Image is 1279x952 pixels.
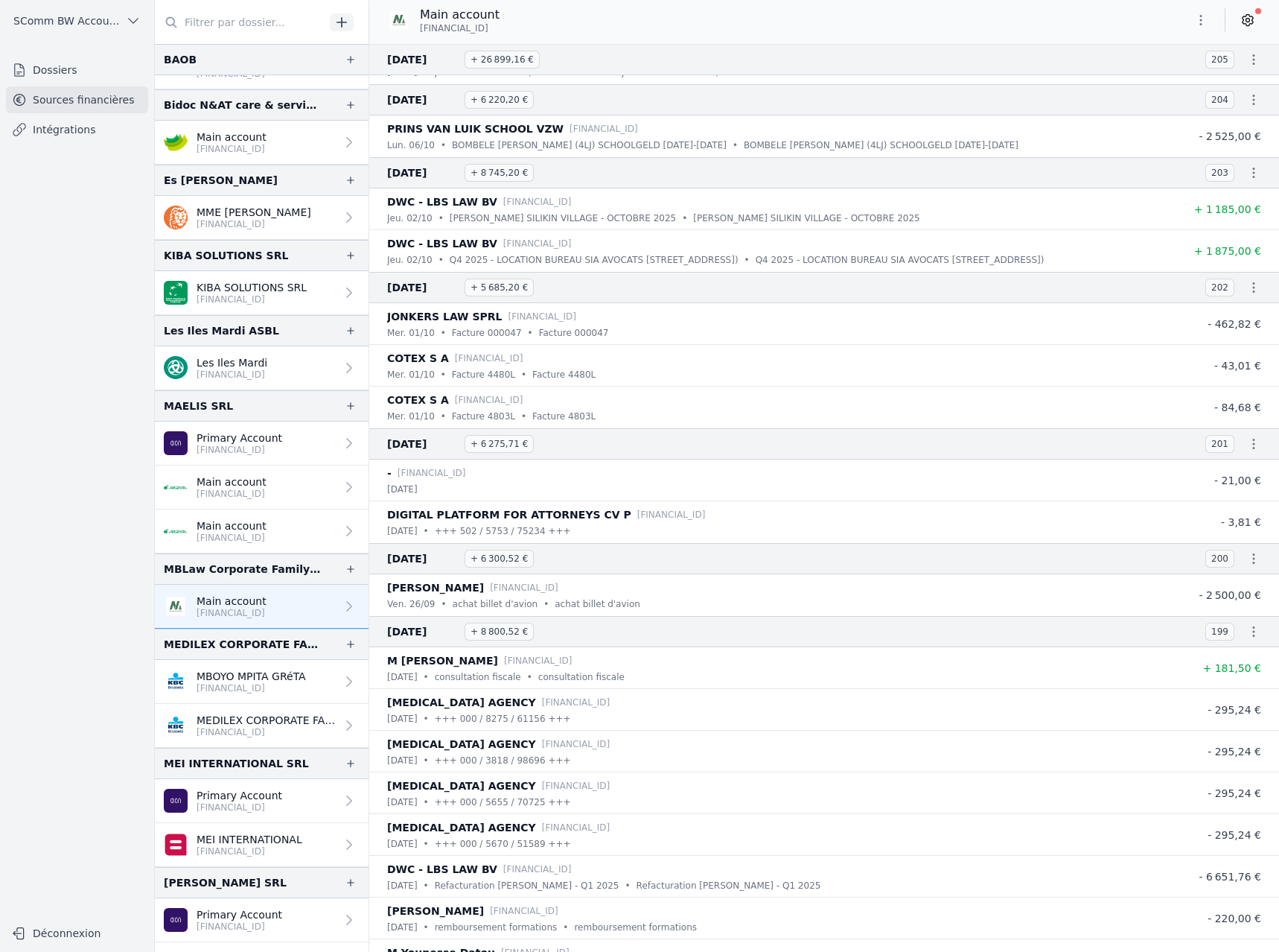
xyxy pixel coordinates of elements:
span: 202 [1205,279,1234,296]
span: - 462,82 € [1208,318,1261,330]
p: [FINANCIAL_ID] [503,862,572,877]
span: 201 [1205,435,1234,453]
span: 205 [1205,51,1234,69]
div: [PERSON_NAME] SRL [164,874,287,892]
p: - [387,464,392,482]
p: Facture 4480L [452,367,515,382]
span: 204 [1205,91,1234,109]
p: [FINANCIAL_ID] [197,802,282,813]
p: +++ 000 / 5655 / 70725 +++ [435,795,571,810]
p: Main account [197,475,267,489]
a: Dossiers [6,57,148,83]
span: - 6 651,76 € [1199,871,1261,883]
div: • [625,878,631,893]
a: MBOYO MPITA GRéTA [FINANCIAL_ID] [155,660,369,704]
p: Refacturation [PERSON_NAME] - Q1 2025 [435,878,619,893]
p: DWC - LBS LAW BV [387,235,497,253]
p: DWC - LBS LAW BV [387,860,497,878]
div: • [441,409,446,424]
a: Les Iles Mardi [FINANCIAL_ID] [155,346,369,390]
a: MEI INTERNATIONAL [FINANCIAL_ID] [155,823,369,867]
img: KBC_BRUSSELS_KREDBEBB.png [164,670,188,694]
p: MEDILEX CORPORATE FAMILY OFFICE SRL [197,713,336,728]
span: [FINANCIAL_ID] [420,22,488,34]
p: KIBA SOLUTIONS SRL [197,280,307,295]
p: [DATE] [387,837,418,851]
a: Primary Account [FINANCIAL_ID] [155,779,369,823]
div: • [438,211,444,226]
p: achat billet d'avion [555,597,640,612]
p: Facture 4803L [452,409,515,424]
p: Primary Account [197,907,282,922]
span: + 181,50 € [1202,662,1261,674]
img: ing.png [164,206,188,229]
p: [FINANCIAL_ID] [542,820,610,835]
div: BAOB [164,51,197,69]
span: + 6 275,71 € [465,435,534,453]
span: + 26 899,16 € [465,51,540,69]
p: Q4 2025 - LOCATION BUREAU SIA AVOCATS [STREET_ADDRESS]) [756,253,1044,267]
p: Main account [197,130,267,145]
span: - 2 525,00 € [1199,130,1261,142]
span: [DATE] [387,164,459,182]
img: triodosbank.png [164,356,188,380]
span: + 1 875,00 € [1194,245,1261,257]
p: [PERSON_NAME] SILIKIN VILLAGE - OCTOBRE 2025 [693,211,919,226]
div: • [744,253,750,267]
div: • [441,367,446,382]
div: • [424,711,429,726]
p: [MEDICAL_DATA] AGENCY [387,819,536,837]
span: 200 [1205,550,1234,568]
p: Main account [420,6,500,24]
p: remboursement formations [574,920,697,935]
p: [FINANCIAL_ID] [197,143,267,155]
div: • [521,367,526,382]
p: [FINANCIAL_ID] [503,194,572,209]
span: + 6 220,20 € [465,91,534,109]
p: [DATE] [387,920,418,935]
span: [DATE] [387,435,459,453]
a: Primary Account [FINANCIAL_ID] [155,898,369,942]
p: MME [PERSON_NAME] [197,205,311,220]
p: Facture 4803L [532,409,596,424]
span: [DATE] [387,550,459,568]
span: - 295,24 € [1208,829,1261,841]
p: [PERSON_NAME] [387,579,484,597]
span: - 2 500,00 € [1199,589,1261,601]
p: [DATE] [387,753,418,768]
div: MBLaw Corporate Family Office SRL [164,560,321,578]
p: [MEDICAL_DATA] AGENCY [387,777,536,795]
img: NAGELMACKERS_BNAGBEBBXXX.png [387,8,411,32]
p: [FINANCIAL_ID] [197,369,267,381]
span: - 3,81 € [1221,516,1261,528]
p: achat billet d'avion [453,597,538,612]
span: + 5 685,20 € [465,279,534,296]
span: [DATE] [387,623,459,641]
p: [MEDICAL_DATA] AGENCY [387,694,536,711]
div: • [424,753,429,768]
img: belfius.png [164,833,188,857]
input: Filtrer par dossier... [155,9,325,36]
span: 203 [1205,164,1234,182]
p: [FINANCIAL_ID] [197,218,311,230]
p: +++ 000 / 5670 / 51589 +++ [435,837,571,851]
p: [FINANCIAL_ID] [490,580,558,595]
p: DIGITAL PLATFORM FOR ATTORNEYS CV P [387,506,631,524]
p: Facture 4480L [532,367,596,382]
p: ven. 26/09 [387,597,435,612]
p: [FINANCIAL_ID] [197,293,307,305]
div: • [424,795,429,810]
a: Intégrations [6,116,148,143]
img: AION_BMPBBEBBXXX.png [164,789,188,813]
p: lun. 06/10 [387,138,435,153]
p: [FINANCIAL_ID] [570,121,638,136]
p: [PERSON_NAME] [387,902,484,920]
p: Primary Account [197,431,282,445]
a: Main account [FINANCIAL_ID] [155,585,369,629]
p: [FINANCIAL_ID] [197,444,282,456]
p: [FINANCIAL_ID] [637,507,706,522]
div: KIBA SOLUTIONS SRL [164,247,288,264]
p: [FINANCIAL_ID] [542,695,610,710]
div: • [438,253,444,267]
p: [DATE] [387,524,418,539]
